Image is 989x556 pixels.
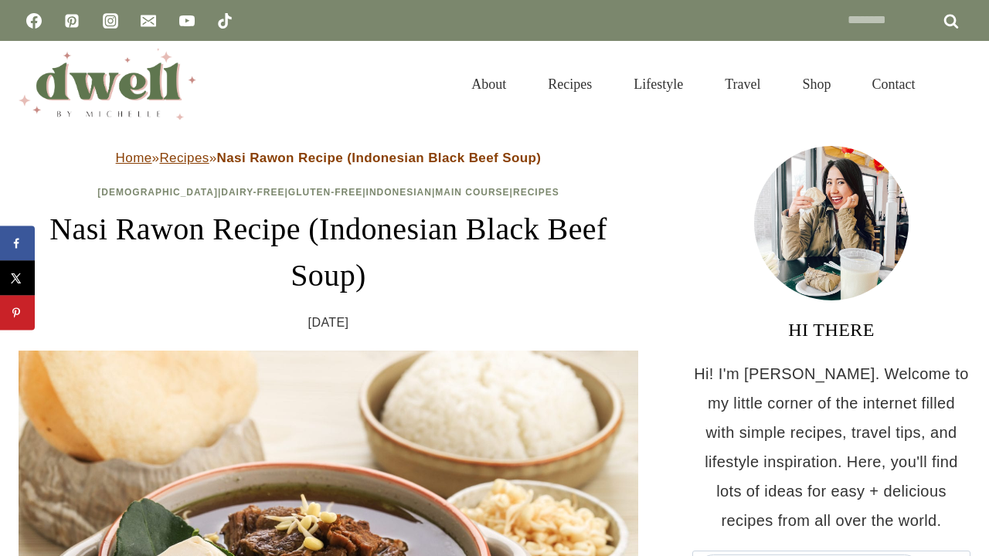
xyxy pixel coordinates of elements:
button: View Search Form [944,71,970,97]
a: Facebook [19,5,49,36]
a: Indonesian [366,187,432,198]
a: Recipes [159,151,209,165]
a: About [450,57,527,111]
a: Pinterest [56,5,87,36]
h1: Nasi Rawon Recipe (Indonesian Black Beef Soup) [19,206,638,299]
nav: Primary Navigation [450,57,936,111]
a: Contact [851,57,936,111]
span: » » [116,151,542,165]
a: YouTube [172,5,202,36]
time: [DATE] [308,311,349,334]
strong: Nasi Rawon Recipe (Indonesian Black Beef Soup) [217,151,542,165]
a: Lifestyle [613,57,704,111]
a: TikTok [209,5,240,36]
a: Email [133,5,164,36]
a: Instagram [95,5,126,36]
a: Gluten-Free [288,187,362,198]
a: Main Course [435,187,509,198]
a: Recipes [513,187,559,198]
img: DWELL by michelle [19,49,196,120]
a: Travel [704,57,781,111]
h3: HI THERE [692,316,970,344]
span: | | | | | [97,187,559,198]
a: Dairy-Free [221,187,284,198]
p: Hi! I'm [PERSON_NAME]. Welcome to my little corner of the internet filled with simple recipes, tr... [692,359,970,535]
a: Home [116,151,152,165]
a: Recipes [527,57,613,111]
a: Shop [781,57,851,111]
a: [DEMOGRAPHIC_DATA] [97,187,218,198]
